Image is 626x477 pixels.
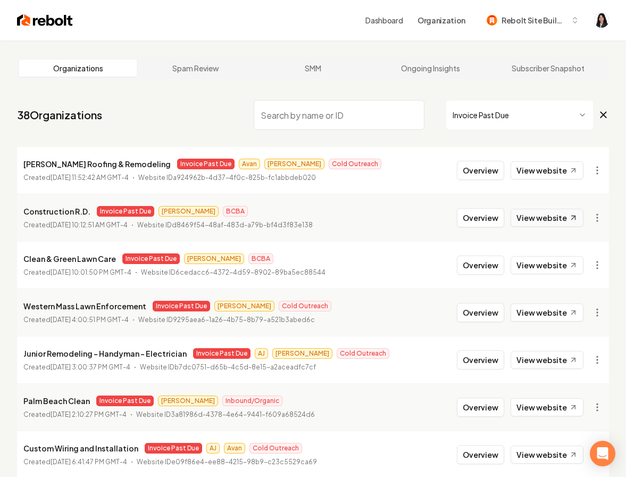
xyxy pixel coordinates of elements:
p: Created [23,315,129,325]
img: Rebolt Logo [17,13,73,28]
a: Dashboard [365,15,403,26]
p: Website ID 6cedacc6-4372-4d59-8902-89ba5ec88544 [141,267,325,278]
span: Invoice Past Due [153,301,210,311]
a: Ongoing Insights [372,60,489,77]
span: Invoice Past Due [97,206,154,217]
a: View website [511,161,583,179]
a: SMM [254,60,372,77]
p: Website ID 3a81986d-4378-4e64-9441-f609a68524d6 [136,409,315,420]
p: Custom Wiring and Installation [23,442,138,455]
time: [DATE] 10:12:51 AM GMT-4 [51,221,128,229]
span: Inbound/Organic [222,396,282,406]
button: Organization [411,11,472,30]
span: [PERSON_NAME] [272,348,332,359]
a: View website [511,446,583,464]
p: Created [23,362,130,373]
p: Junior Remodeling - Handyman - Electrician [23,347,187,360]
span: BCBA [248,253,273,264]
span: Rebolt Site Builder [502,15,566,26]
p: Website ID 9295aea6-1a26-4b75-8b79-a521b3abed6c [138,315,315,325]
span: Cold Outreach [337,348,389,359]
a: 38Organizations [17,108,102,122]
time: [DATE] 11:52:42 AM GMT-4 [51,174,129,182]
div: Open Intercom Messenger [590,441,615,466]
span: Avan [239,159,260,169]
a: View website [511,303,583,322]
time: [DATE] 10:01:50 PM GMT-4 [51,268,131,276]
img: Haley Paramoure [594,13,609,28]
span: Invoice Past Due [96,396,154,406]
a: View website [511,256,583,274]
p: Website ID b7dc0751-d65b-4c5d-8e15-a2aceadfc7cf [140,362,316,373]
a: Subscriber Snapshot [489,60,607,77]
p: Website ID a924962b-4d37-4f0c-825b-fc1abbdeb020 [138,172,316,183]
time: [DATE] 6:41:47 PM GMT-4 [51,458,127,466]
button: Overview [457,445,504,464]
p: Created [23,220,128,231]
p: Western Mass Lawn Enforcement [23,300,146,312]
p: Created [23,409,127,420]
button: Overview [457,303,504,322]
p: Website ID d8469f54-48af-483d-a79b-bf4d3f83e138 [137,220,313,231]
p: Created [23,172,129,183]
span: Cold Outreach [249,443,302,454]
span: [PERSON_NAME] [184,253,244,264]
span: Cold Outreach [279,301,331,311]
span: [PERSON_NAME] [264,159,324,169]
button: Overview [457,256,504,275]
span: Cold Outreach [329,159,381,169]
a: Organizations [19,60,137,77]
p: Created [23,457,127,467]
span: AJ [255,348,268,359]
p: [PERSON_NAME] Roofing & Remodeling [23,158,171,170]
span: Invoice Past Due [193,348,251,359]
p: Website ID e09f86e4-ee88-4215-98b9-c23c5529ca69 [137,457,317,467]
span: Invoice Past Due [145,443,202,454]
img: Rebolt Site Builder [487,15,497,26]
span: [PERSON_NAME] [214,301,274,311]
span: Invoice Past Due [122,253,180,264]
p: Clean & Green Lawn Care [23,252,116,265]
button: Overview [457,350,504,369]
span: [PERSON_NAME] [158,396,218,406]
button: Overview [457,161,504,180]
span: [PERSON_NAME] [158,206,219,217]
span: Avan [224,443,245,454]
button: Overview [457,208,504,227]
time: [DATE] 4:00:51 PM GMT-4 [51,316,129,324]
span: BCBA [223,206,248,217]
time: [DATE] 2:10:27 PM GMT-4 [51,410,127,418]
p: Created [23,267,131,278]
button: Open user button [594,13,609,28]
p: Construction R.D. [23,205,90,218]
span: Invoice Past Due [177,159,235,169]
time: [DATE] 3:00:37 PM GMT-4 [51,363,130,371]
a: View website [511,398,583,416]
button: Overview [457,398,504,417]
input: Search by name or ID [254,100,424,130]
a: View website [511,351,583,369]
a: Spam Review [137,60,254,77]
span: AJ [206,443,220,454]
a: View website [511,209,583,227]
p: Palm Beach Clean [23,394,90,407]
